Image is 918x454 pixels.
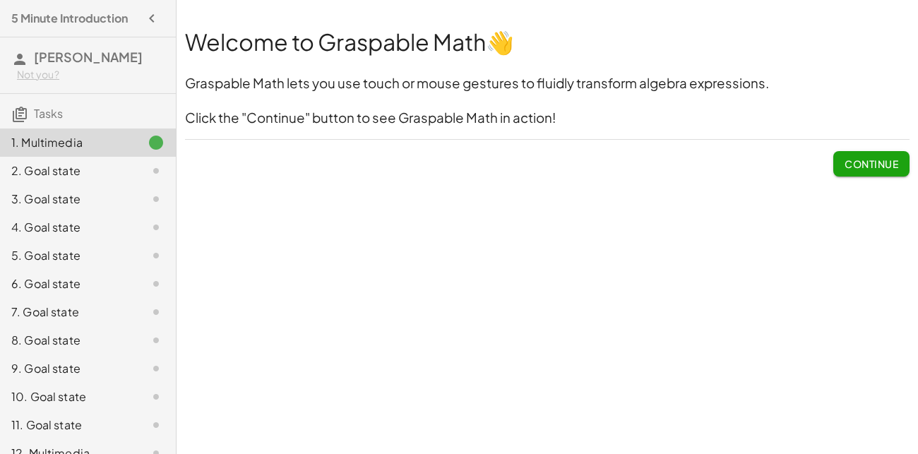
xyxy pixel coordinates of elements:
span: Tasks [34,106,63,121]
div: 3. Goal state [11,191,125,208]
button: Continue [833,151,910,177]
h4: 5 Minute Introduction [11,10,128,27]
i: Task not started. [148,388,165,405]
i: Task not started. [148,247,165,264]
div: 9. Goal state [11,360,125,377]
i: Task not started. [148,162,165,179]
span: [PERSON_NAME] [34,49,143,65]
div: 8. Goal state [11,332,125,349]
div: 2. Goal state [11,162,125,179]
i: Task not started. [148,275,165,292]
i: Task not started. [148,332,165,349]
div: 7. Goal state [11,304,125,321]
i: Task finished. [148,134,165,151]
i: Task not started. [148,219,165,236]
i: Task not started. [148,304,165,321]
h1: Welcome to Graspable Math [185,26,910,58]
div: 1. Multimedia [11,134,125,151]
span: Continue [845,157,898,170]
div: 4. Goal state [11,219,125,236]
i: Task not started. [148,417,165,434]
i: Task not started. [148,191,165,208]
div: Not you? [17,68,165,82]
div: 6. Goal state [11,275,125,292]
div: 10. Goal state [11,388,125,405]
h3: Click the "Continue" button to see Graspable Math in action! [185,109,910,128]
div: 11. Goal state [11,417,125,434]
h3: Graspable Math lets you use touch or mouse gestures to fluidly transform algebra expressions. [185,74,910,93]
strong: 👋 [486,28,514,56]
div: 5. Goal state [11,247,125,264]
i: Task not started. [148,360,165,377]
